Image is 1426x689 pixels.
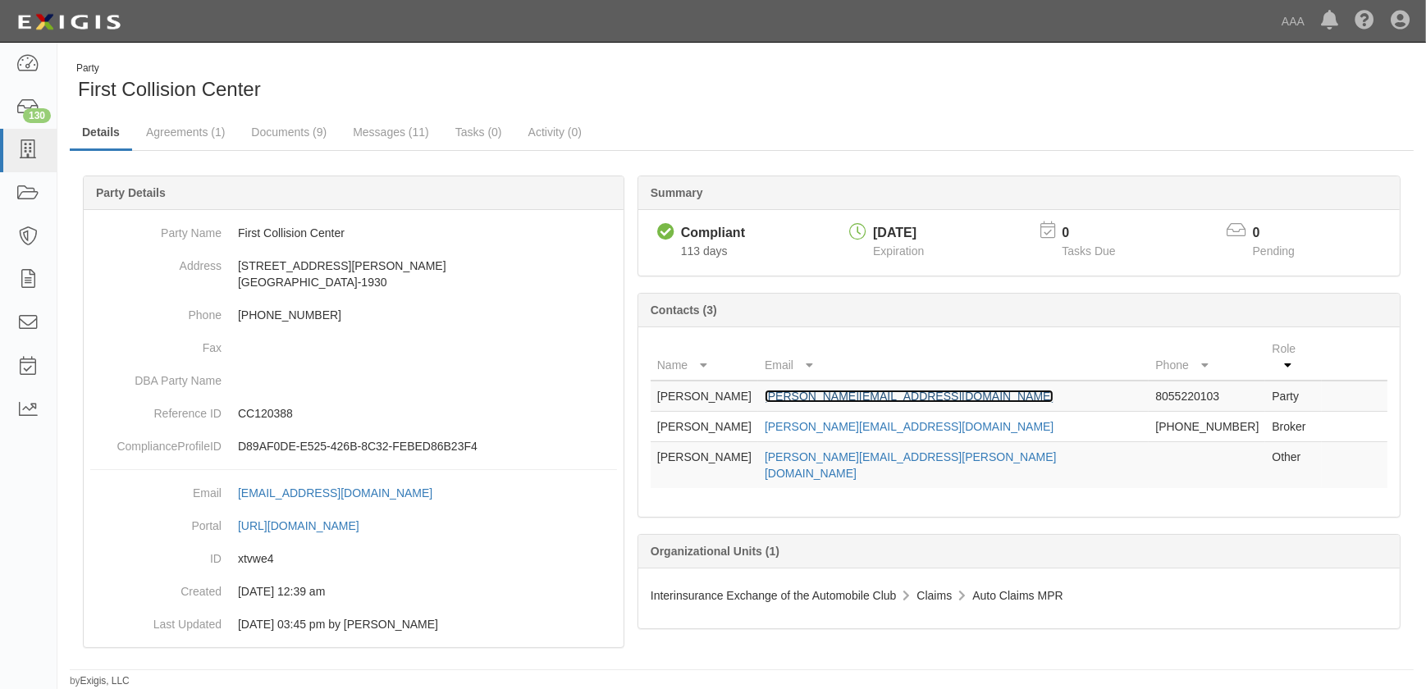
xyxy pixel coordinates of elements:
[90,542,222,567] dt: ID
[90,608,617,641] dd: 01/31/2024 03:45 pm by Benjamin Tully
[239,116,339,148] a: Documents (9)
[70,62,729,103] div: First Collision Center
[1265,442,1322,489] td: Other
[1149,334,1265,381] th: Phone
[80,675,130,687] a: Exigis, LLC
[90,217,617,249] dd: First Collision Center
[1355,11,1374,31] i: Help Center - Complianz
[1265,381,1322,412] td: Party
[90,331,222,356] dt: Fax
[134,116,237,148] a: Agreements (1)
[765,390,1054,403] a: [PERSON_NAME][EMAIL_ADDRESS][DOMAIN_NAME]
[1273,5,1313,38] a: AAA
[238,519,377,532] a: [URL][DOMAIN_NAME]
[90,477,222,501] dt: Email
[681,224,745,243] div: Compliant
[765,450,1057,480] a: [PERSON_NAME][EMAIL_ADDRESS][PERSON_NAME][DOMAIN_NAME]
[681,244,728,258] span: Since 06/11/2025
[1265,412,1322,442] td: Broker
[873,224,924,243] div: [DATE]
[238,485,432,501] div: [EMAIL_ADDRESS][DOMAIN_NAME]
[765,420,1054,433] a: [PERSON_NAME][EMAIL_ADDRESS][DOMAIN_NAME]
[443,116,514,148] a: Tasks (0)
[1253,224,1315,243] p: 0
[70,674,130,688] small: by
[76,62,261,75] div: Party
[78,78,261,100] span: First Collision Center
[972,589,1063,602] span: Auto Claims MPR
[1253,244,1295,258] span: Pending
[23,108,51,123] div: 130
[90,575,222,600] dt: Created
[90,575,617,608] dd: 03/10/2023 12:39 am
[651,334,758,381] th: Name
[1062,244,1115,258] span: Tasks Due
[90,299,617,331] dd: [PHONE_NUMBER]
[238,486,450,500] a: [EMAIL_ADDRESS][DOMAIN_NAME]
[238,438,617,454] p: D89AF0DE-E525-426B-8C32-FEBED86B23F4
[873,244,924,258] span: Expiration
[90,249,617,299] dd: [STREET_ADDRESS][PERSON_NAME] [GEOGRAPHIC_DATA]-1930
[90,397,222,422] dt: Reference ID
[90,217,222,241] dt: Party Name
[651,186,703,199] b: Summary
[90,299,222,323] dt: Phone
[1265,334,1322,381] th: Role
[1149,381,1265,412] td: 8055220103
[12,7,126,37] img: logo-5460c22ac91f19d4615b14bd174203de0afe785f0fc80cf4dbbc73dc1793850b.png
[651,412,758,442] td: [PERSON_NAME]
[916,589,952,602] span: Claims
[651,303,717,317] b: Contacts (3)
[1062,224,1136,243] p: 0
[90,509,222,534] dt: Portal
[70,116,132,151] a: Details
[758,334,1149,381] th: Email
[651,589,897,602] span: Interinsurance Exchange of the Automobile Club
[90,430,222,454] dt: ComplianceProfileID
[90,364,222,389] dt: DBA Party Name
[657,224,674,241] i: Compliant
[516,116,594,148] a: Activity (0)
[1149,412,1265,442] td: [PHONE_NUMBER]
[341,116,441,148] a: Messages (11)
[651,442,758,489] td: [PERSON_NAME]
[90,249,222,274] dt: Address
[90,608,222,632] dt: Last Updated
[96,186,166,199] b: Party Details
[90,542,617,575] dd: xtvwe4
[651,545,779,558] b: Organizational Units (1)
[238,405,617,422] p: CC120388
[651,381,758,412] td: [PERSON_NAME]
